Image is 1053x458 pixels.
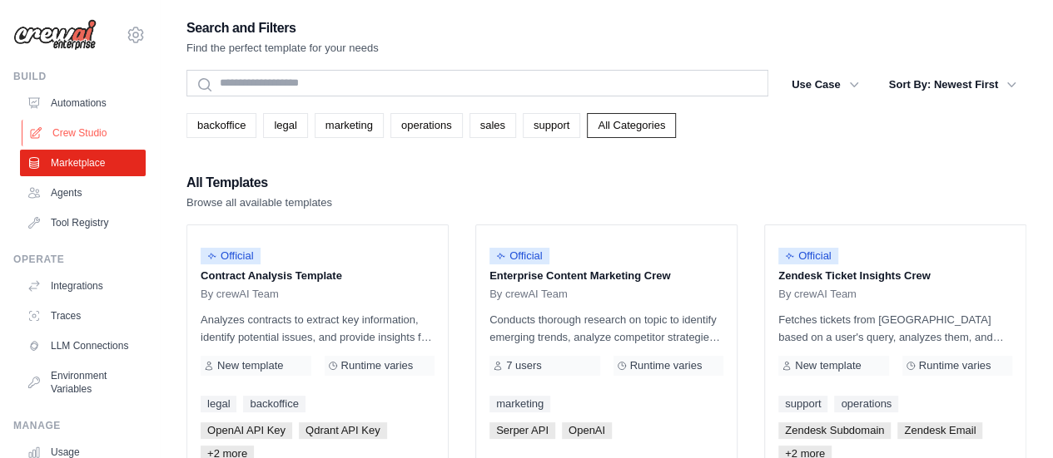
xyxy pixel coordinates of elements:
[20,303,146,329] a: Traces
[13,70,146,83] div: Build
[186,40,379,57] p: Find the perfect template for your needs
[778,268,1012,284] p: Zendesk Ticket Insights Crew
[879,70,1026,100] button: Sort By: Newest First
[778,288,857,301] span: By crewAI Team
[20,209,146,236] a: Tool Registry
[201,248,261,264] span: Official
[315,113,384,138] a: marketing
[201,396,236,412] a: legal
[186,171,332,195] h2: All Templates
[201,311,435,346] p: Analyzes contracts to extract key information, identify potential issues, and provide insights fo...
[20,273,146,299] a: Integrations
[186,195,332,211] p: Browse all available templates
[299,422,387,439] span: Qdrant API Key
[523,113,580,138] a: support
[782,70,869,100] button: Use Case
[13,253,146,266] div: Operate
[201,268,435,284] p: Contract Analysis Template
[778,248,838,264] span: Official
[795,359,861,372] span: New template
[186,17,379,40] h2: Search and Filters
[217,359,283,372] span: New template
[489,268,723,284] p: Enterprise Content Marketing Crew
[341,359,414,372] span: Runtime varies
[201,288,279,301] span: By crewAI Team
[186,113,256,138] a: backoffice
[562,422,612,439] span: OpenAI
[506,359,542,372] span: 7 users
[469,113,516,138] a: sales
[20,362,146,402] a: Environment Variables
[489,311,723,346] p: Conducts thorough research on topic to identify emerging trends, analyze competitor strategies, a...
[201,422,292,439] span: OpenAI API Key
[390,113,463,138] a: operations
[20,332,146,359] a: LLM Connections
[20,150,146,176] a: Marketplace
[630,359,703,372] span: Runtime varies
[13,19,97,51] img: Logo
[489,396,550,412] a: marketing
[489,422,555,439] span: Serper API
[897,422,982,439] span: Zendesk Email
[587,113,676,138] a: All Categories
[489,288,568,301] span: By crewAI Team
[20,180,146,206] a: Agents
[778,422,891,439] span: Zendesk Subdomain
[263,113,307,138] a: legal
[778,396,827,412] a: support
[489,248,549,264] span: Official
[13,419,146,432] div: Manage
[20,90,146,116] a: Automations
[22,120,147,146] a: Crew Studio
[778,311,1012,346] p: Fetches tickets from [GEOGRAPHIC_DATA] based on a user's query, analyzes them, and generates a su...
[243,396,305,412] a: backoffice
[834,396,898,412] a: operations
[919,359,991,372] span: Runtime varies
